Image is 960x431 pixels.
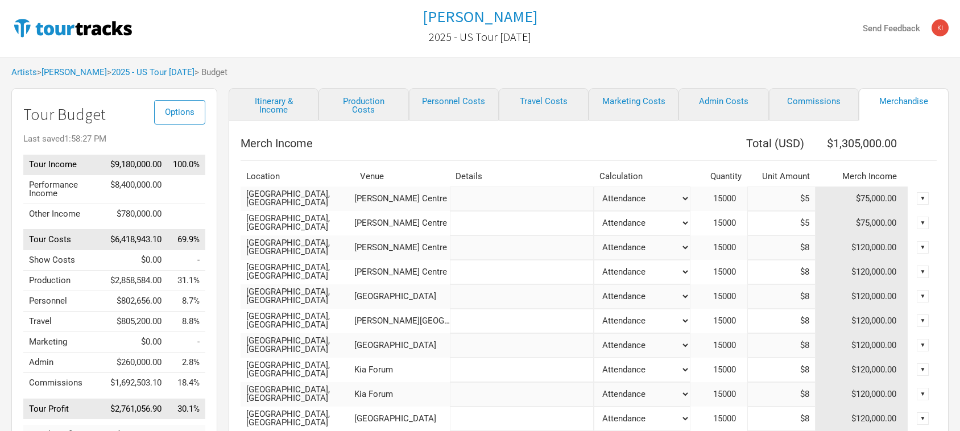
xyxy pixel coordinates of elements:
[241,260,354,284] td: [GEOGRAPHIC_DATA], [GEOGRAPHIC_DATA]
[747,407,816,431] input: per head
[167,204,205,224] td: Other Income as % of Tour Income
[229,88,318,121] a: Itinerary & Income
[816,284,908,309] td: $120,000.00
[917,266,929,278] div: ▼
[107,68,195,77] span: >
[354,187,450,211] td: [PERSON_NAME] Centre
[105,175,167,204] td: $8,400,000.00
[105,155,167,175] td: $9,180,000.00
[747,167,816,187] th: Unit Amount
[23,271,105,291] td: Production
[589,88,678,121] a: Marketing Costs
[23,135,205,143] div: Last saved 1:58:27 PM
[195,68,227,77] span: > Budget
[105,291,167,312] td: $802,656.00
[23,155,105,175] td: Tour Income
[23,373,105,393] td: Commissions
[678,88,768,121] a: Admin Costs
[354,211,450,235] td: [PERSON_NAME] Centre
[167,175,205,204] td: Performance Income as % of Tour Income
[105,250,167,271] td: $0.00
[932,19,949,36] img: Kimberley
[23,204,105,224] td: Other Income
[241,167,354,187] th: Location
[154,100,205,125] button: Options
[241,333,354,358] td: [GEOGRAPHIC_DATA], [GEOGRAPHIC_DATA]
[23,332,105,353] td: Marketing
[816,333,908,358] td: $120,000.00
[354,382,450,407] td: Kia Forum
[747,235,816,260] input: per head
[354,284,450,309] td: [GEOGRAPHIC_DATA]
[42,67,107,77] a: [PERSON_NAME]
[713,413,747,424] span: 15000
[747,284,816,309] input: per head
[816,187,908,211] td: $75,000.00
[747,187,816,211] input: per head
[105,312,167,332] td: $805,200.00
[917,217,929,229] div: ▼
[167,291,205,312] td: Personnel as % of Tour Income
[863,23,920,34] strong: Send Feedback
[450,167,594,187] th: Details
[23,175,105,204] td: Performance Income
[111,67,195,77] a: 2025 - US Tour [DATE]
[816,167,908,187] th: Merch Income
[713,291,747,301] span: 15000
[167,250,205,271] td: Show Costs as % of Tour Income
[917,412,929,425] div: ▼
[713,267,747,277] span: 15000
[23,291,105,312] td: Personnel
[354,167,450,187] th: Venue
[769,88,859,121] a: Commissions
[690,167,747,187] th: Quantity
[423,6,537,27] h1: [PERSON_NAME]
[816,309,908,333] td: $120,000.00
[713,316,747,326] span: 15000
[713,242,747,252] span: 15000
[354,235,450,260] td: [PERSON_NAME] Centre
[354,260,450,284] td: [PERSON_NAME] Centre
[318,88,408,121] a: Production Costs
[747,358,816,382] input: per head
[241,358,354,382] td: [GEOGRAPHIC_DATA], [GEOGRAPHIC_DATA]
[241,284,354,309] td: [GEOGRAPHIC_DATA], [GEOGRAPHIC_DATA]
[241,309,354,333] td: [GEOGRAPHIC_DATA], [GEOGRAPHIC_DATA]
[23,230,105,250] td: Tour Costs
[816,358,908,382] td: $120,000.00
[859,88,949,121] a: Merchandise
[594,167,690,187] th: Calculation
[167,312,205,332] td: Travel as % of Tour Income
[713,193,747,204] span: 15000
[917,241,929,254] div: ▼
[429,25,531,49] a: 2025 - US Tour [DATE]
[23,399,105,419] td: Tour Profit
[167,230,205,250] td: Tour Costs as % of Tour Income
[816,132,908,155] th: $1,305,000.00
[165,107,195,117] span: Options
[23,353,105,373] td: Admin
[917,363,929,376] div: ▼
[713,218,747,228] span: 15000
[241,187,354,211] td: [GEOGRAPHIC_DATA], [GEOGRAPHIC_DATA]
[747,260,816,284] input: per head
[167,373,205,393] td: Commissions as % of Tour Income
[167,271,205,291] td: Production as % of Tour Income
[241,407,354,431] td: [GEOGRAPHIC_DATA], [GEOGRAPHIC_DATA]
[409,88,499,121] a: Personnel Costs
[167,399,205,419] td: Tour Profit as % of Tour Income
[747,309,816,333] input: per head
[747,333,816,358] input: per head
[23,250,105,271] td: Show Costs
[423,8,537,26] a: [PERSON_NAME]
[354,309,450,333] td: [PERSON_NAME][GEOGRAPHIC_DATA]
[23,106,205,123] h1: Tour Budget
[499,88,589,121] a: Travel Costs
[713,389,747,399] span: 15000
[917,290,929,302] div: ▼
[105,399,167,419] td: $2,761,056.90
[917,314,929,327] div: ▼
[105,204,167,224] td: $780,000.00
[37,68,107,77] span: >
[917,339,929,351] div: ▼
